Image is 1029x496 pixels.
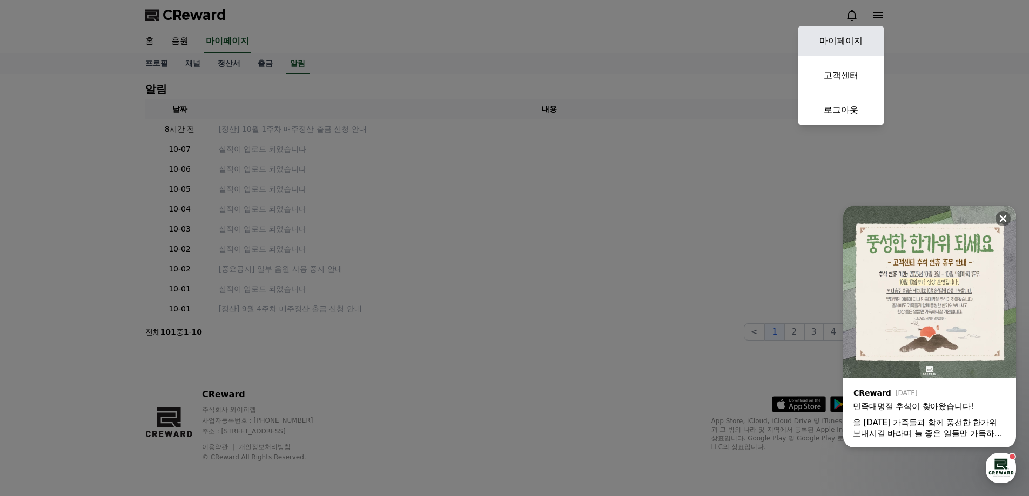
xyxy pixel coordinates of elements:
a: 로그아웃 [798,95,884,125]
button: 마이페이지 고객센터 로그아웃 [798,26,884,125]
a: 마이페이지 [798,26,884,56]
a: 설정 [139,342,207,369]
a: 고객센터 [798,60,884,91]
span: 대화 [99,359,112,368]
a: 대화 [71,342,139,369]
a: 홈 [3,342,71,369]
span: 설정 [167,358,180,367]
span: 홈 [34,358,41,367]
